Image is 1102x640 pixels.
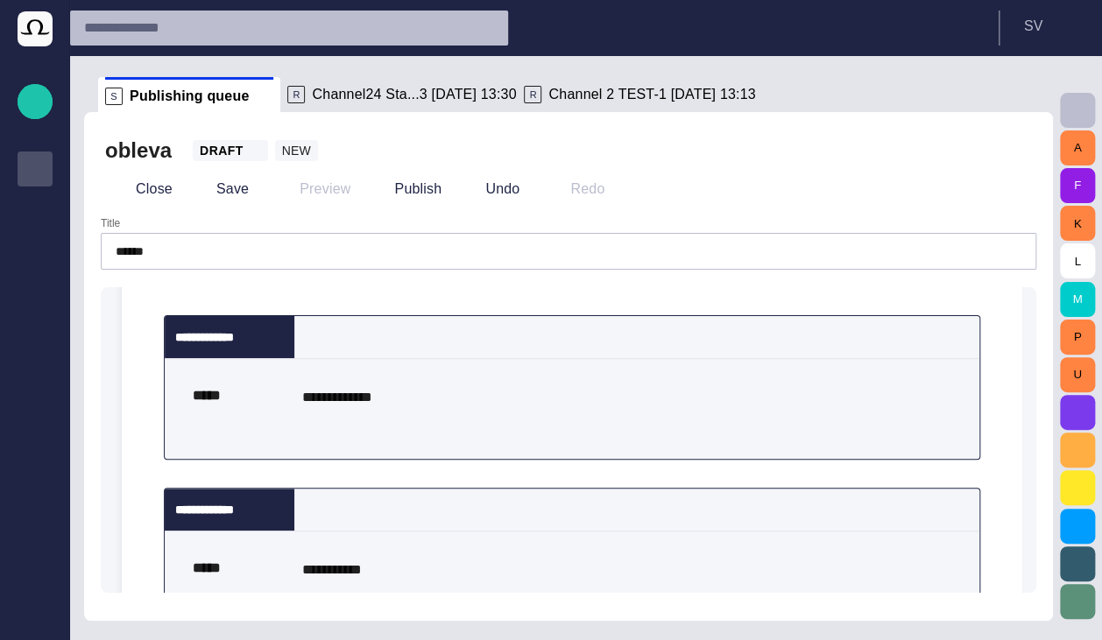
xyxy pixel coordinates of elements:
[130,88,249,105] span: Publishing queue
[18,81,53,528] ul: main menu
[1060,206,1095,241] button: K
[25,193,46,215] span: Publishing queue KKK
[1060,243,1095,278] button: L
[25,264,46,281] p: Planning
[193,140,268,161] button: DRAFT
[455,173,533,205] button: Undo
[18,11,53,46] img: Octopus News Room
[25,369,46,386] p: Planning Process
[287,86,305,103] p: R
[25,474,46,495] span: My OctopusX
[25,229,46,246] p: Media
[1024,16,1042,37] p: S V
[25,439,46,460] span: [PERSON_NAME]'s media (playout)
[18,432,53,467] div: [PERSON_NAME]'s media (playout)
[25,299,46,316] p: Administration
[18,572,53,607] div: [URL][DOMAIN_NAME]
[18,151,53,186] div: Publishing queue
[1060,357,1095,392] button: U
[18,222,53,257] div: Media
[282,142,311,159] span: NEW
[186,173,262,205] button: Save
[312,86,516,103] span: Channel24 Sta...3 [DATE] 13:30
[25,404,46,425] span: Media-test with filter
[25,439,46,456] p: [PERSON_NAME]'s media (playout)
[18,397,53,432] div: Media-test with filter
[25,193,46,211] p: Publishing queue KKK
[517,77,753,112] div: RChannel 2 TEST-1 [DATE] 13:13
[18,327,53,362] div: CREW
[105,173,179,205] button: Close
[25,229,46,250] span: Media
[25,158,46,179] span: Publishing queue
[25,544,46,561] p: Editorial Admin
[25,334,46,351] p: CREW
[101,216,120,231] label: Title
[25,404,46,421] p: Media-test with filter
[364,173,448,205] button: Publish
[98,77,280,112] div: SPublishing queue
[1060,130,1095,165] button: A
[1060,282,1095,317] button: M
[25,264,46,285] span: Planning
[524,86,541,103] p: R
[25,158,46,176] p: Publishing queue
[25,369,46,390] span: Planning Process
[25,579,46,596] p: [URL][DOMAIN_NAME]
[548,86,755,103] span: Channel 2 TEST-1 [DATE] 13:13
[105,88,123,105] p: S
[25,544,46,565] span: Editorial Admin
[25,509,46,530] span: Social Media
[25,579,46,600] span: [URL][DOMAIN_NAME]
[1060,168,1095,203] button: F
[25,474,46,491] p: My OctopusX
[25,509,46,526] p: Social Media
[25,334,46,355] span: CREW
[25,299,46,320] span: Administration
[280,77,517,112] div: RChannel24 Sta...3 [DATE] 13:30
[1060,320,1095,355] button: P
[1010,11,1091,42] button: SV
[105,137,172,165] h2: obleva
